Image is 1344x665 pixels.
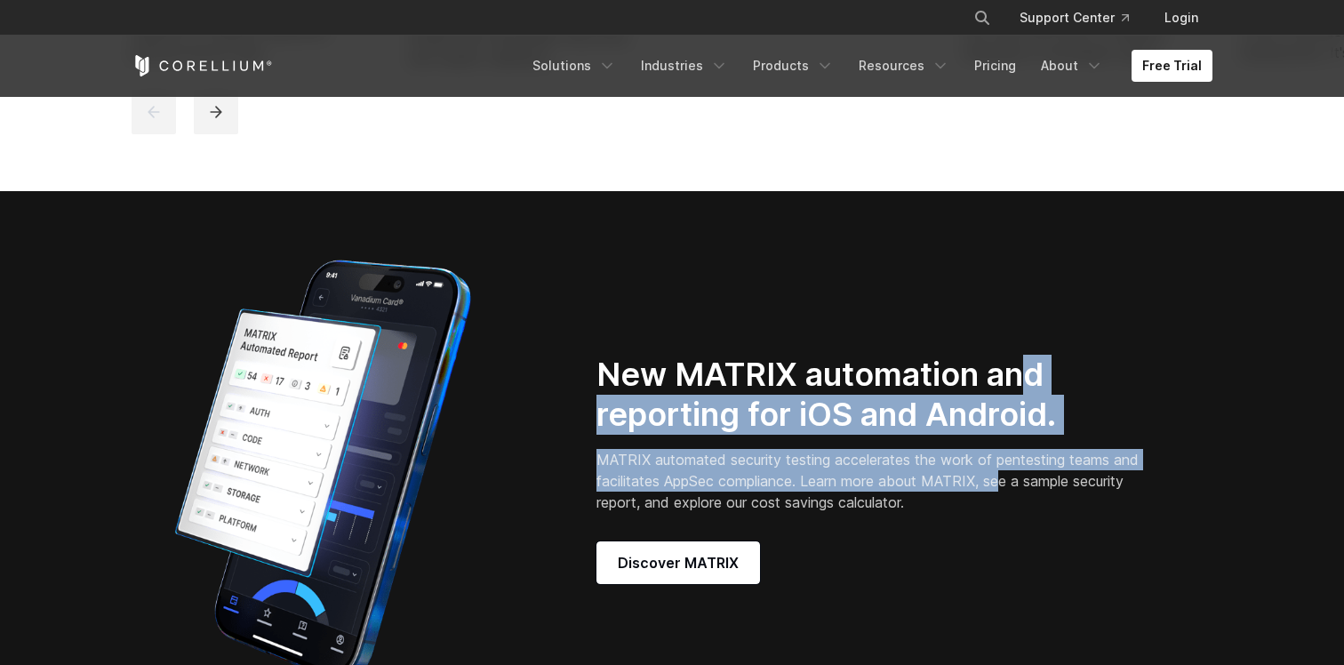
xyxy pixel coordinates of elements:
[742,50,844,82] a: Products
[966,2,998,34] button: Search
[1005,2,1143,34] a: Support Center
[596,541,760,584] a: Discover MATRIX
[132,90,176,134] button: previous
[1132,50,1212,82] a: Free Trial
[964,50,1027,82] a: Pricing
[618,552,739,573] span: Discover MATRIX
[630,50,739,82] a: Industries
[848,50,960,82] a: Resources
[194,90,238,134] button: next
[132,55,273,76] a: Corellium Home
[952,2,1212,34] div: Navigation Menu
[1030,50,1114,82] a: About
[1150,2,1212,34] a: Login
[596,449,1145,513] p: MATRIX automated security testing accelerates the work of pentesting teams and facilitates AppSec...
[522,50,1212,82] div: Navigation Menu
[596,355,1145,435] h2: New MATRIX automation and reporting for iOS and Android.
[522,50,627,82] a: Solutions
